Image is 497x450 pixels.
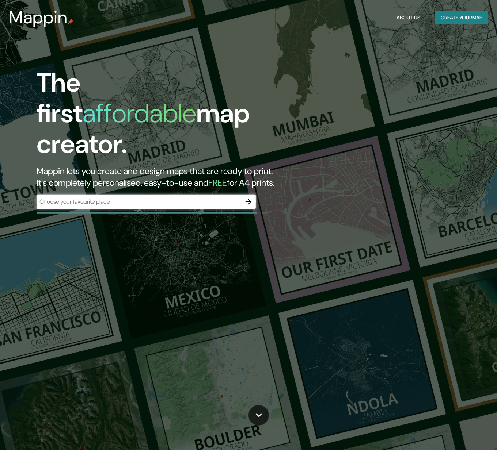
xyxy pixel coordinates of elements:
h3: Mappin [9,7,68,28]
h1: affordable [83,96,196,130]
input: Choose your favourite place [37,197,241,206]
button: About Us [394,11,423,24]
h2: Mappin lets you create and design maps that are ready to print. It's completely personalised, eas... [37,165,285,189]
iframe: Help widget launcher [432,422,489,442]
button: Create yourmap [435,11,488,24]
h5: FREE [208,177,227,188]
img: mappin-pin [68,19,73,25]
h1: The first map creator. [37,68,285,165]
